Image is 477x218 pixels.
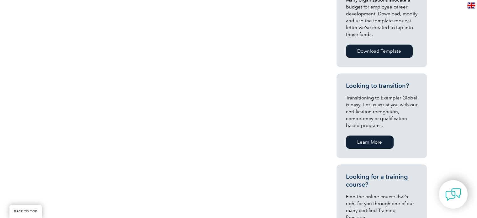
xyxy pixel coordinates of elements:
h3: Looking for a training course? [346,173,417,189]
a: BACK TO TOP [9,205,42,218]
a: Learn More [346,136,394,149]
img: en [467,3,475,8]
a: Download Template [346,45,413,58]
h3: Looking to transition? [346,82,417,90]
p: Transitioning to Exemplar Global is easy! Let us assist you with our certification recognition, c... [346,94,417,129]
img: contact-chat.png [445,187,461,202]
